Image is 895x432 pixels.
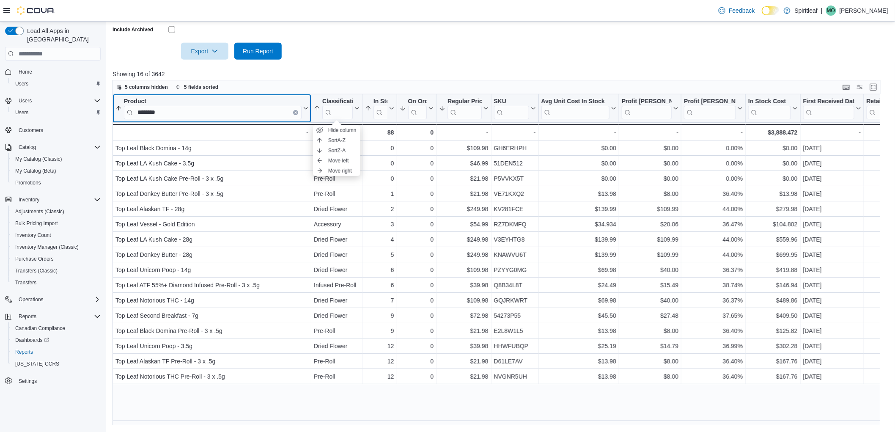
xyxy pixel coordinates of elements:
button: Operations [2,294,104,305]
span: Inventory [15,195,101,205]
span: Reports [15,349,33,355]
div: $699.95 [748,250,797,260]
div: [DATE] [803,204,861,214]
div: $20.06 [622,219,678,229]
button: Avg Unit Cost In Stock [541,98,616,119]
div: [DATE] [803,219,861,229]
div: $104.802 [748,219,797,229]
button: Export [181,43,228,60]
div: 0.00% [684,173,743,184]
div: 0 [400,311,434,321]
span: Promotions [15,179,41,186]
a: [US_STATE] CCRS [12,359,63,369]
a: Dashboards [12,335,52,345]
span: My Catalog (Beta) [12,166,101,176]
span: Hide column [328,127,357,134]
div: - [541,127,616,138]
div: 0 [400,250,434,260]
div: $109.99 [622,234,678,245]
span: Canadian Compliance [12,323,101,333]
div: 0 [400,173,434,184]
div: $109.99 [622,204,678,214]
div: Dried Flower [314,204,360,214]
div: $0.00 [622,173,678,184]
a: Transfers [12,278,40,288]
div: [DATE] [803,173,861,184]
div: On Order Qty [408,98,427,106]
div: Accessory [314,219,360,229]
div: Q8B34L8T [494,280,536,290]
div: SKU [494,98,529,106]
div: Michelle O [826,6,836,16]
div: $0.00 [748,158,797,168]
div: Profit Margin ($) [622,98,672,119]
div: 44.00% [684,250,743,260]
div: 36.47% [684,219,743,229]
button: Transfers (Classic) [8,265,104,277]
div: $0.00 [748,173,797,184]
div: 36.37% [684,295,743,305]
div: 0 [400,295,434,305]
div: Regular Price [447,98,481,106]
a: Inventory Count [12,230,55,240]
span: Transfers [15,279,36,286]
span: Users [15,109,28,116]
span: Purchase Orders [12,254,101,264]
div: [DATE] [803,234,861,245]
div: $15.49 [622,280,678,290]
button: My Catalog (Beta) [8,165,104,177]
button: Run Report [234,43,282,60]
button: Users [15,96,35,106]
button: Operations [15,294,47,305]
span: Adjustments (Classic) [12,206,101,217]
div: 0 [400,234,434,245]
span: Washington CCRS [12,359,101,369]
div: KV281FCE [494,204,536,214]
p: Showing 16 of 3642 [113,70,888,78]
button: Customers [2,124,104,136]
div: KNAWVU6T [494,250,536,260]
span: My Catalog (Beta) [15,168,56,174]
span: Load All Apps in [GEOGRAPHIC_DATA] [24,27,101,44]
div: PZYYG0MG [494,265,536,275]
nav: Complex example [5,62,101,409]
div: $249.98 [439,204,488,214]
button: Reports [8,346,104,358]
button: 5 columns hidden [113,82,171,92]
div: VE71KXQ2 [494,189,536,199]
div: 5 [365,250,394,260]
div: $24.49 [541,280,616,290]
button: Catalog [2,141,104,153]
button: Hide column [313,125,360,135]
div: 44.00% [684,234,743,245]
label: Include Archived [113,26,153,33]
div: Top Leaf Vessel - Gold Edition [115,219,308,229]
div: Pre-Roll [314,189,360,199]
div: Product [124,98,302,119]
div: - [803,127,861,138]
span: Purchase Orders [15,256,54,262]
button: Enter fullscreen [868,82,879,92]
div: $72.98 [439,311,488,321]
div: - [439,127,488,138]
div: 6 [365,280,394,290]
div: $0.00 [622,158,678,168]
div: Top Leaf Alaskan TF - 28g [115,204,308,214]
span: Bulk Pricing Import [15,220,58,227]
span: Promotions [12,178,101,188]
div: 0 [400,219,434,229]
button: Keyboard shortcuts [841,82,851,92]
span: Users [15,80,28,87]
span: Transfers [12,278,101,288]
div: On Order Qty [408,98,427,119]
a: Promotions [12,178,44,188]
a: Purchase Orders [12,254,57,264]
span: Inventory Manager (Classic) [12,242,101,252]
button: Clear input [293,110,298,115]
div: SKU [494,98,529,119]
span: 5 columns hidden [125,84,168,91]
div: Top Leaf Donkey Butter Pre-Roll - 3 x .5g [115,189,308,199]
div: [DATE] [803,189,861,199]
a: Settings [15,376,40,386]
div: Profit [PERSON_NAME] (%) [684,98,736,106]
